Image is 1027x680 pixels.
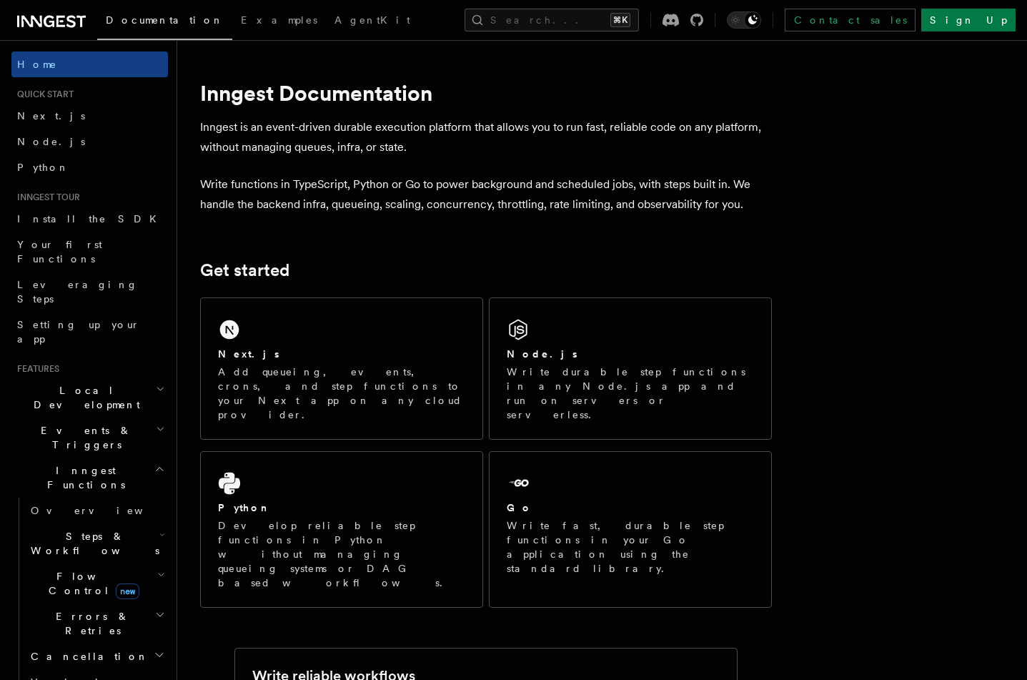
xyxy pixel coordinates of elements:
[727,11,761,29] button: Toggle dark mode
[507,347,577,361] h2: Node.js
[25,529,159,558] span: Steps & Workflows
[232,4,326,39] a: Examples
[334,14,410,26] span: AgentKit
[11,206,168,232] a: Install the SDK
[17,213,165,225] span: Install the SDK
[17,162,69,173] span: Python
[610,13,630,27] kbd: ⌘K
[25,649,149,664] span: Cancellation
[25,523,168,563] button: Steps & Workflows
[200,260,289,280] a: Get started
[326,4,419,39] a: AgentKit
[11,363,59,375] span: Features
[465,9,639,31] button: Search...⌘K
[11,89,74,100] span: Quick start
[17,57,57,72] span: Home
[507,518,754,576] p: Write fast, durable step functions in your Go application using the standard library.
[25,644,168,669] button: Cancellation
[200,174,772,215] p: Write functions in TypeScript, Python or Go to power background and scheduled jobs, with steps bu...
[11,232,168,272] a: Your first Functions
[11,129,168,154] a: Node.js
[200,80,772,106] h1: Inngest Documentation
[11,103,168,129] a: Next.js
[17,239,102,265] span: Your first Functions
[17,136,85,147] span: Node.js
[11,312,168,352] a: Setting up your app
[25,563,168,603] button: Flow Controlnew
[31,505,178,516] span: Overview
[785,9,916,31] a: Contact sales
[11,423,156,452] span: Events & Triggers
[218,501,271,515] h2: Python
[11,272,168,312] a: Leveraging Steps
[17,319,140,345] span: Setting up your app
[507,365,754,422] p: Write durable step functions in any Node.js app and run on servers or serverless.
[25,569,157,598] span: Flow Control
[11,154,168,180] a: Python
[17,110,85,122] span: Next.js
[11,458,168,498] button: Inngest Functions
[200,117,772,157] p: Inngest is an event-driven durable execution platform that allows you to run fast, reliable code ...
[97,4,232,40] a: Documentation
[489,451,772,608] a: GoWrite fast, durable step functions in your Go application using the standard library.
[11,418,168,458] button: Events & Triggers
[218,365,465,422] p: Add queueing, events, crons, and step functions to your Next app on any cloud provider.
[200,297,483,440] a: Next.jsAdd queueing, events, crons, and step functions to your Next app on any cloud provider.
[218,347,279,361] h2: Next.js
[25,609,155,638] span: Errors & Retries
[200,451,483,608] a: PythonDevelop reliable step functions in Python without managing queueing systems or DAG based wo...
[489,297,772,440] a: Node.jsWrite durable step functions in any Node.js app and run on servers or serverless.
[11,383,156,412] span: Local Development
[921,9,1016,31] a: Sign Up
[17,279,138,305] span: Leveraging Steps
[507,501,532,515] h2: Go
[218,518,465,590] p: Develop reliable step functions in Python without managing queueing systems or DAG based workflows.
[11,51,168,77] a: Home
[11,378,168,418] button: Local Development
[241,14,317,26] span: Examples
[11,463,154,492] span: Inngest Functions
[25,603,168,644] button: Errors & Retries
[116,583,139,599] span: new
[11,192,80,203] span: Inngest tour
[106,14,224,26] span: Documentation
[25,498,168,523] a: Overview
